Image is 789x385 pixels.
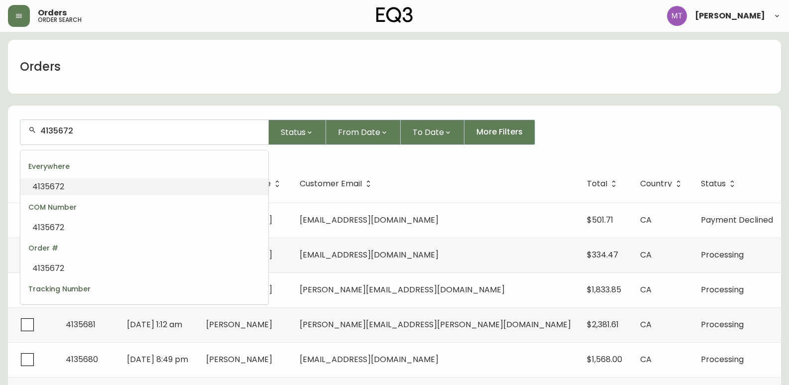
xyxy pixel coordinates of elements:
[32,262,64,274] span: 4135672
[326,120,401,145] button: From Date
[32,303,64,315] span: 4135672
[20,277,268,301] div: Tracking Number
[127,319,182,330] span: [DATE] 1:12 am
[640,284,652,295] span: CA
[40,126,260,135] input: Search
[127,354,188,365] span: [DATE] 8:49 pm
[701,249,744,260] span: Processing
[300,181,362,187] span: Customer Email
[587,249,618,260] span: $334.47
[300,319,571,330] span: [PERSON_NAME][EMAIL_ADDRESS][PERSON_NAME][DOMAIN_NAME]
[640,181,672,187] span: Country
[38,9,67,17] span: Orders
[32,222,64,233] span: 4135672
[32,181,64,192] span: 4135672
[587,284,621,295] span: $1,833.85
[376,7,413,23] img: logo
[587,354,622,365] span: $1,568.00
[20,154,268,178] div: Everywhere
[66,354,98,365] span: 4135680
[667,6,687,26] img: 397d82b7ede99da91c28605cdd79fceb
[701,354,744,365] span: Processing
[300,249,439,260] span: [EMAIL_ADDRESS][DOMAIN_NAME]
[300,179,375,188] span: Customer Email
[281,126,306,138] span: Status
[20,195,268,219] div: COM Number
[587,319,619,330] span: $2,381.61
[413,126,444,138] span: To Date
[587,179,620,188] span: Total
[401,120,464,145] button: To Date
[464,120,535,145] button: More Filters
[640,249,652,260] span: CA
[476,127,523,137] span: More Filters
[701,319,744,330] span: Processing
[640,354,652,365] span: CA
[38,17,82,23] h5: order search
[587,214,613,226] span: $501.71
[701,181,726,187] span: Status
[640,214,652,226] span: CA
[206,354,272,365] span: [PERSON_NAME]
[269,120,326,145] button: Status
[640,179,685,188] span: Country
[300,214,439,226] span: [EMAIL_ADDRESS][DOMAIN_NAME]
[701,214,773,226] span: Payment Declined
[20,236,268,260] div: Order #
[300,284,505,295] span: [PERSON_NAME][EMAIL_ADDRESS][DOMAIN_NAME]
[300,354,439,365] span: [EMAIL_ADDRESS][DOMAIN_NAME]
[338,126,380,138] span: From Date
[640,319,652,330] span: CA
[587,181,607,187] span: Total
[206,319,272,330] span: [PERSON_NAME]
[20,58,61,75] h1: Orders
[66,319,96,330] span: 4135681
[701,179,739,188] span: Status
[695,12,765,20] span: [PERSON_NAME]
[701,284,744,295] span: Processing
